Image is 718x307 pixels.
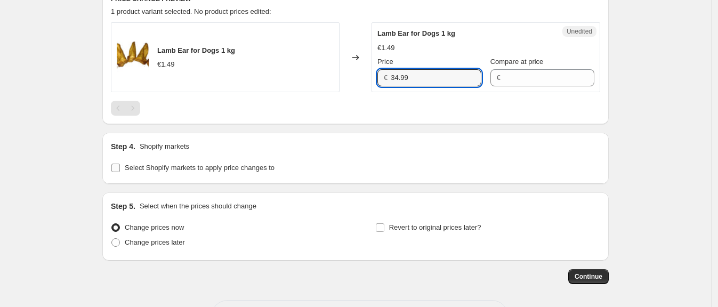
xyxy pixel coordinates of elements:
[377,29,455,37] span: Lamb Ear for Dogs 1 kg
[377,58,393,66] span: Price
[111,101,140,116] nav: Pagination
[157,46,235,54] span: Lamb Ear for Dogs 1 kg
[111,7,271,15] span: 1 product variant selected. No product prices edited:
[125,164,275,172] span: Select Shopify markets to apply price changes to
[389,223,481,231] span: Revert to original prices later?
[575,272,602,281] span: Continue
[140,141,189,152] p: Shopify markets
[384,74,388,82] span: €
[140,201,256,212] p: Select when the prices should change
[157,59,175,70] div: €1.49
[490,58,544,66] span: Compare at price
[111,141,135,152] h2: Step 4.
[568,269,609,284] button: Continue
[125,238,185,246] span: Change prices later
[117,42,149,74] img: 231776_Lampaankorvat1kg_80x.jpg
[377,43,395,53] div: €1.49
[567,27,592,36] span: Unedited
[125,223,184,231] span: Change prices now
[497,74,501,82] span: €
[111,201,135,212] h2: Step 5.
